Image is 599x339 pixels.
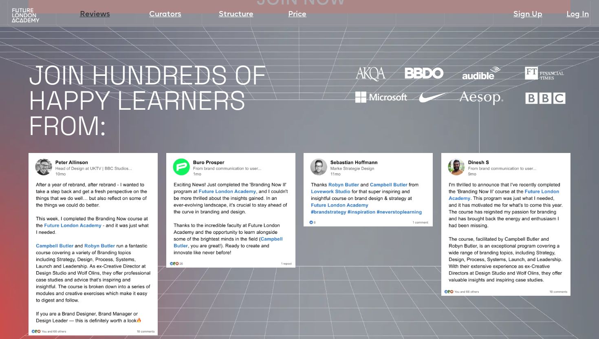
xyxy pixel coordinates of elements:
a: Log In [566,9,589,20]
a: Reviews [80,9,110,20]
h1: JOIN HUNDREDS OF HAPPY LEARNERS FROM: [29,63,327,139]
a: Curators [149,9,181,20]
a: Structure [219,9,253,20]
a: Sign Up [513,9,542,20]
a: Price [288,9,306,20]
